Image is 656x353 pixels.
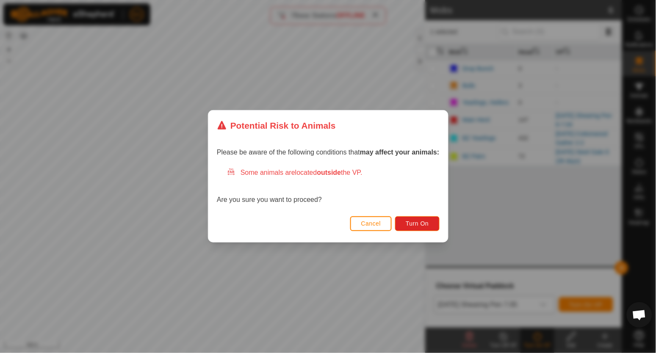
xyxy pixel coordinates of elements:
button: Cancel [350,216,392,231]
strong: outside [317,169,341,176]
div: Potential Risk to Animals [217,119,336,132]
strong: may affect your animals: [360,149,440,156]
span: Turn On [406,221,429,227]
span: Please be aware of the following conditions that [217,149,440,156]
div: Some animals are [227,168,440,178]
div: Are you sure you want to proceed? [217,168,440,205]
div: Open chat [627,302,652,328]
button: Turn On [395,216,439,231]
span: located the VP. [295,169,363,176]
span: Cancel [361,221,381,227]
